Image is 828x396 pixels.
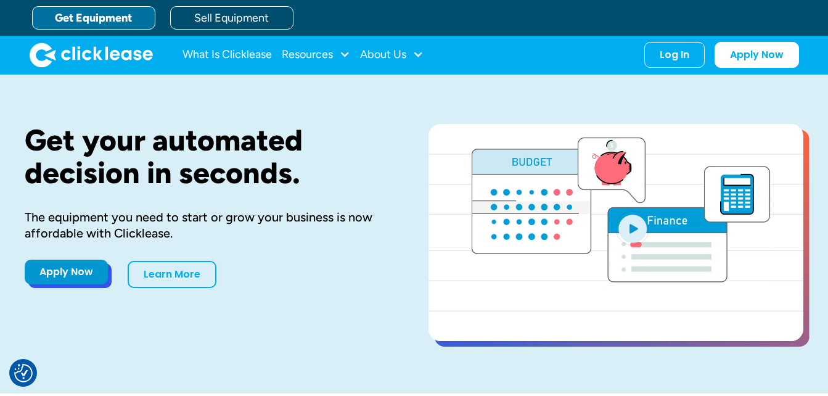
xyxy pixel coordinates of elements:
[182,43,272,67] a: What Is Clicklease
[128,261,216,288] a: Learn More
[30,43,153,67] a: home
[428,124,803,341] a: open lightbox
[14,364,33,382] img: Revisit consent button
[360,43,424,67] div: About Us
[25,124,389,189] h1: Get your automated decision in seconds.
[14,364,33,382] button: Consent Preferences
[660,49,689,61] div: Log In
[25,209,389,241] div: The equipment you need to start or grow your business is now affordable with Clicklease.
[715,42,799,68] a: Apply Now
[25,260,108,284] a: Apply Now
[616,211,649,245] img: Blue play button logo on a light blue circular background
[30,43,153,67] img: Clicklease logo
[282,43,350,67] div: Resources
[32,6,155,30] a: Get Equipment
[170,6,293,30] a: Sell Equipment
